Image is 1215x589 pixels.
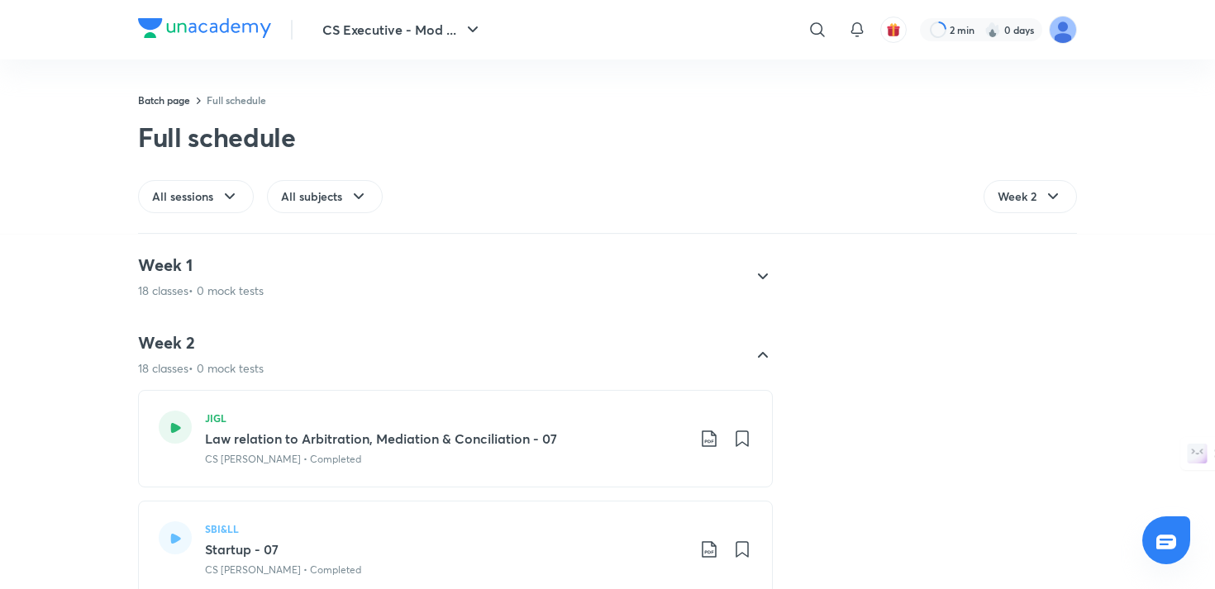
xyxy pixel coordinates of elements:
[138,283,264,299] p: 18 classes • 0 mock tests
[138,121,296,154] div: Full schedule
[1049,16,1077,44] img: sumit kumar
[138,332,264,354] h4: Week 2
[138,390,773,487] a: JIGLLaw relation to Arbitration, Mediation & Conciliation - 07CS [PERSON_NAME] • Completed
[281,188,342,205] span: All subjects
[205,452,361,467] p: CS [PERSON_NAME] • Completed
[125,254,773,299] div: Week 118 classes• 0 mock tests
[984,21,1001,38] img: streak
[205,563,361,577] p: CS [PERSON_NAME] • Completed
[138,360,264,377] p: 18 classes • 0 mock tests
[312,13,493,46] button: CS Executive - Mod ...
[138,93,190,107] a: Batch page
[205,411,226,425] h5: JIGL
[205,539,686,559] h3: Startup - 07
[125,332,773,377] div: Week 218 classes• 0 mock tests
[205,429,686,449] h3: Law relation to Arbitration, Mediation & Conciliation - 07
[205,521,239,536] h5: SBI&LL
[886,22,901,37] img: avatar
[998,188,1036,205] span: Week 2
[138,254,264,276] h4: Week 1
[152,188,213,205] span: All sessions
[880,17,907,43] button: avatar
[138,18,271,42] a: Company Logo
[207,93,266,107] a: Full schedule
[138,18,271,38] img: Company Logo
